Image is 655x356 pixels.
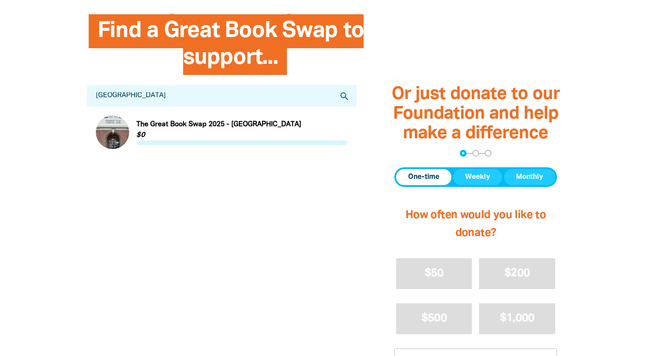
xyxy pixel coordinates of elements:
[516,172,543,182] span: Monthly
[422,313,447,323] span: $500
[339,91,350,102] i: search
[504,169,555,185] button: Monthly
[396,258,472,289] button: $50
[425,268,444,278] span: $50
[485,150,491,157] button: Navigate to step 3 of 3 to enter your payment details
[392,86,560,142] span: Or just donate to our Foundation and help make a difference
[472,150,479,157] button: Navigate to step 2 of 3 to enter your details
[460,150,467,157] button: Navigate to step 1 of 3 to enter your donation amount
[396,303,472,334] button: $500
[453,169,502,185] button: Weekly
[504,268,530,278] span: $200
[408,172,439,182] span: One-time
[396,169,451,185] button: One-time
[96,116,348,149] div: Paginated content
[394,198,557,251] h2: How often would you like to donate?
[465,172,490,182] span: Weekly
[500,313,535,323] span: $1,000
[479,258,555,289] button: $200
[394,167,557,187] div: Donation frequency
[479,303,555,334] button: $1,000
[98,21,364,75] span: Find a Great Book Swap to support...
